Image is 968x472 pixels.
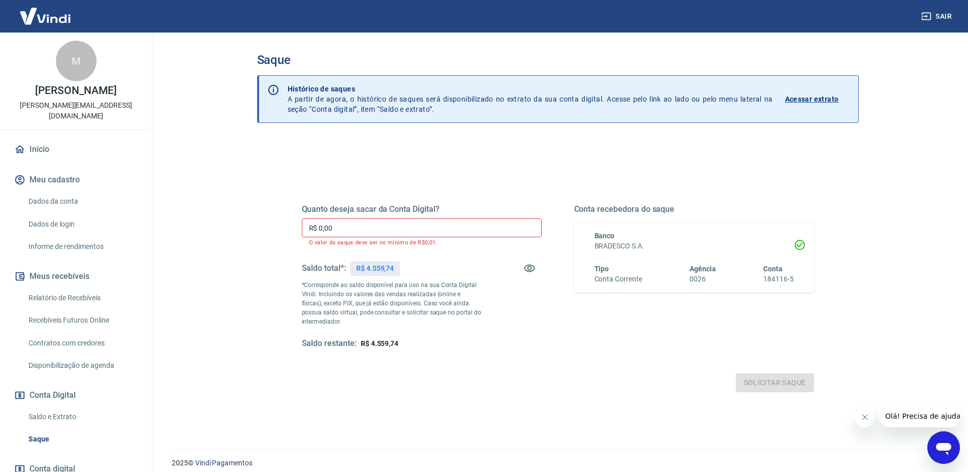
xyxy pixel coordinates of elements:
[288,84,773,114] p: A partir de agora, o histórico de saques será disponibilizado no extrato da sua conta digital. Ac...
[24,355,140,376] a: Disponibilização de agenda
[361,339,398,348] span: R$ 4.559,74
[12,169,140,191] button: Meu cadastro
[595,265,609,273] span: Tipo
[24,429,140,450] a: Saque
[56,41,97,81] div: M
[927,431,960,464] iframe: Botão para abrir a janela de mensagens
[6,7,85,15] span: Olá! Precisa de ajuda?
[919,7,956,26] button: Sair
[690,274,716,285] h6: 0026
[35,85,116,96] p: [PERSON_NAME]
[172,458,944,468] p: 2025 ©
[24,406,140,427] a: Saldo e Extrato
[12,384,140,406] button: Conta Digital
[574,204,814,214] h5: Conta recebedora do saque
[12,1,78,32] img: Vindi
[195,459,253,467] a: Vindi Pagamentos
[24,288,140,308] a: Relatório de Recebíveis
[879,405,960,427] iframe: Mensagem da empresa
[24,310,140,331] a: Recebíveis Futuros Online
[24,191,140,212] a: Dados da conta
[302,338,357,349] h5: Saldo restante:
[302,280,482,326] p: *Corresponde ao saldo disponível para uso na sua Conta Digital Vindi. Incluindo os valores das ve...
[595,232,615,240] span: Banco
[257,53,859,67] h3: Saque
[288,84,773,94] p: Histórico de saques
[302,204,542,214] h5: Quanto deseja sacar da Conta Digital?
[595,241,794,251] h6: BRADESCO S.A.
[785,94,839,104] p: Acessar extrato
[302,263,346,273] h5: Saldo total*:
[595,274,642,285] h6: Conta Corrente
[855,407,875,427] iframe: Fechar mensagem
[24,333,140,354] a: Contratos com credores
[785,84,850,114] a: Acessar extrato
[763,265,783,273] span: Conta
[690,265,716,273] span: Agência
[356,263,394,274] p: R$ 4.559,74
[309,239,535,246] p: O valor do saque deve ser no mínimo de R$0,01.
[24,214,140,235] a: Dados de login
[24,236,140,257] a: Informe de rendimentos
[763,274,794,285] h6: 184116-5
[12,138,140,161] a: Início
[8,100,144,121] p: [PERSON_NAME][EMAIL_ADDRESS][DOMAIN_NAME]
[12,265,140,288] button: Meus recebíveis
